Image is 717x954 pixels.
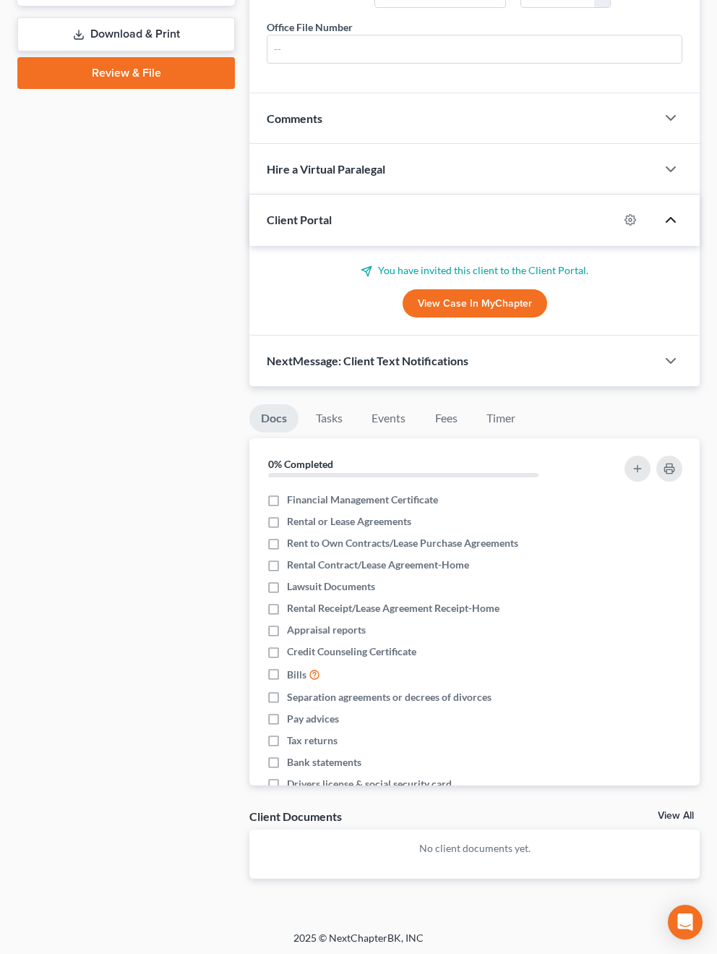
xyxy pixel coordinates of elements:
span: Tax returns [287,733,338,748]
a: Download & Print [17,17,235,51]
span: Rent to Own Contracts/Lease Purchase Agreements [287,536,518,550]
span: Pay advices [287,712,339,726]
strong: 0% Completed [268,458,333,470]
span: Client Portal [267,213,332,226]
a: Review & File [17,57,235,89]
p: No client documents yet. [261,841,688,856]
div: Open Intercom Messenger [668,905,703,940]
span: Appraisal reports [287,623,366,637]
span: Credit Counseling Certificate [287,644,416,659]
span: Financial Management Certificate [287,493,438,507]
a: Events [360,404,417,433]
span: Separation agreements or decrees of divorces [287,690,491,704]
span: Lawsuit Documents [287,579,375,594]
div: Office File Number [267,20,353,35]
input: -- [267,35,682,63]
a: View All [658,811,694,821]
a: Tasks [304,404,354,433]
span: Rental or Lease Agreements [287,514,411,529]
span: Drivers license & social security card [287,777,452,791]
span: Bank statements [287,755,361,770]
span: Hire a Virtual Paralegal [267,162,385,176]
a: Docs [249,404,299,433]
span: Rental Receipt/Lease Agreement Receipt-Home [287,601,499,616]
a: Timer [475,404,527,433]
div: Client Documents [249,809,342,824]
span: Bills [287,668,306,682]
p: You have invited this client to the Client Portal. [267,263,682,278]
span: Rental Contract/Lease Agreement-Home [287,558,469,572]
a: View Case in MyChapter [403,289,547,318]
span: Comments [267,111,322,125]
a: Fees [423,404,469,433]
span: NextMessage: Client Text Notifications [267,354,468,367]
